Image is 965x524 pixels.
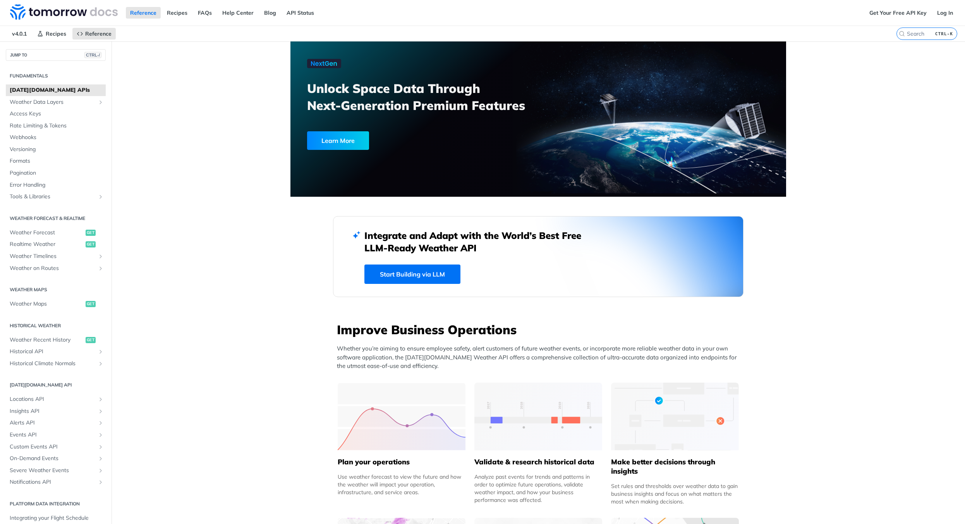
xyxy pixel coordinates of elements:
button: Show subpages for Custom Events API [98,444,104,450]
a: Recipes [33,28,70,40]
span: Access Keys [10,110,104,118]
a: Custom Events APIShow subpages for Custom Events API [6,441,106,453]
span: CTRL-/ [84,52,101,58]
span: Weather Data Layers [10,98,96,106]
button: Show subpages for Historical Climate Normals [98,361,104,367]
span: get [86,337,96,343]
h2: [DATE][DOMAIN_NAME] API [6,381,106,388]
a: Formats [6,155,106,167]
span: Insights API [10,407,96,415]
span: Reference [85,30,112,37]
a: Insights APIShow subpages for Insights API [6,405,106,417]
span: Formats [10,157,104,165]
span: Historical API [10,348,96,356]
p: Whether you’re aiming to ensure employee safety, alert customers of future weather events, or inc... [337,344,743,371]
span: Custom Events API [10,443,96,451]
h5: Make better decisions through insights [611,457,739,476]
a: Error Handling [6,179,106,191]
span: Weather Timelines [10,253,96,260]
a: Weather TimelinesShow subpages for Weather Timelines [6,251,106,262]
div: Set rules and thresholds over weather data to gain business insights and focus on what matters th... [611,482,739,505]
img: a22d113-group-496-32x.svg [611,383,739,450]
span: Alerts API [10,419,96,427]
span: On-Demand Events [10,455,96,462]
a: Learn More [307,131,499,150]
a: Integrating your Flight Schedule [6,512,106,524]
span: Recipes [46,30,66,37]
h2: Fundamentals [6,72,106,79]
button: Show subpages for Locations API [98,396,104,402]
span: Notifications API [10,478,96,486]
span: [DATE][DOMAIN_NAME] APIs [10,86,104,94]
a: Log In [933,7,957,19]
a: Realtime Weatherget [6,239,106,250]
span: Events API [10,431,96,439]
h3: Unlock Space Data Through Next-Generation Premium Features [307,80,547,114]
div: Analyze past events for trends and patterns in order to optimize future operations, validate weat... [474,473,602,504]
button: Show subpages for Insights API [98,408,104,414]
h5: Validate & research historical data [474,457,602,467]
a: Weather on RoutesShow subpages for Weather on Routes [6,263,106,274]
a: Weather Data LayersShow subpages for Weather Data Layers [6,96,106,108]
a: Access Keys [6,108,106,120]
button: Show subpages for Historical API [98,349,104,355]
a: Weather Mapsget [6,298,106,310]
span: Error Handling [10,181,104,189]
button: Show subpages for Weather on Routes [98,265,104,271]
a: Locations APIShow subpages for Locations API [6,393,106,405]
a: Webhooks [6,132,106,143]
a: Alerts APIShow subpages for Alerts API [6,417,106,429]
button: JUMP TOCTRL-/ [6,49,106,61]
kbd: CTRL-K [933,30,955,38]
span: get [86,230,96,236]
h2: Historical Weather [6,322,106,329]
button: Show subpages for Alerts API [98,420,104,426]
a: Help Center [218,7,258,19]
h2: Integrate and Adapt with the World’s Best Free LLM-Ready Weather API [364,229,593,254]
a: Weather Recent Historyget [6,334,106,346]
img: NextGen [307,59,341,68]
a: Recipes [163,7,192,19]
button: Show subpages for Tools & Libraries [98,194,104,200]
span: Weather Recent History [10,336,84,344]
a: Events APIShow subpages for Events API [6,429,106,441]
svg: Search [899,31,905,37]
h2: Platform DATA integration [6,500,106,507]
a: Pagination [6,167,106,179]
img: 39565e8-group-4962x.svg [338,383,465,450]
div: Learn More [307,131,369,150]
button: Show subpages for Weather Timelines [98,253,104,259]
a: Get Your Free API Key [865,7,931,19]
a: Rate Limiting & Tokens [6,120,106,132]
span: get [86,241,96,247]
a: Historical Climate NormalsShow subpages for Historical Climate Normals [6,358,106,369]
a: On-Demand EventsShow subpages for On-Demand Events [6,453,106,464]
h2: Weather Maps [6,286,106,293]
span: Webhooks [10,134,104,141]
h3: Improve Business Operations [337,321,743,338]
img: 13d7ca0-group-496-2.svg [474,383,602,450]
div: Use weather forecast to view the future and how the weather will impact your operation, infrastru... [338,473,465,496]
button: Show subpages for On-Demand Events [98,455,104,462]
h5: Plan your operations [338,457,465,467]
span: get [86,301,96,307]
a: Notifications APIShow subpages for Notifications API [6,476,106,488]
span: Pagination [10,169,104,177]
span: Weather on Routes [10,265,96,272]
span: Weather Maps [10,300,84,308]
span: Locations API [10,395,96,403]
a: FAQs [194,7,216,19]
a: Versioning [6,144,106,155]
span: Historical Climate Normals [10,360,96,368]
span: Tools & Libraries [10,193,96,201]
span: Versioning [10,146,104,153]
a: Reference [126,7,161,19]
span: Realtime Weather [10,241,84,248]
button: Show subpages for Events API [98,432,104,438]
a: Weather Forecastget [6,227,106,239]
span: v4.0.1 [8,28,31,40]
span: Weather Forecast [10,229,84,237]
button: Show subpages for Notifications API [98,479,104,485]
a: Severe Weather EventsShow subpages for Severe Weather Events [6,465,106,476]
h2: Weather Forecast & realtime [6,215,106,222]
